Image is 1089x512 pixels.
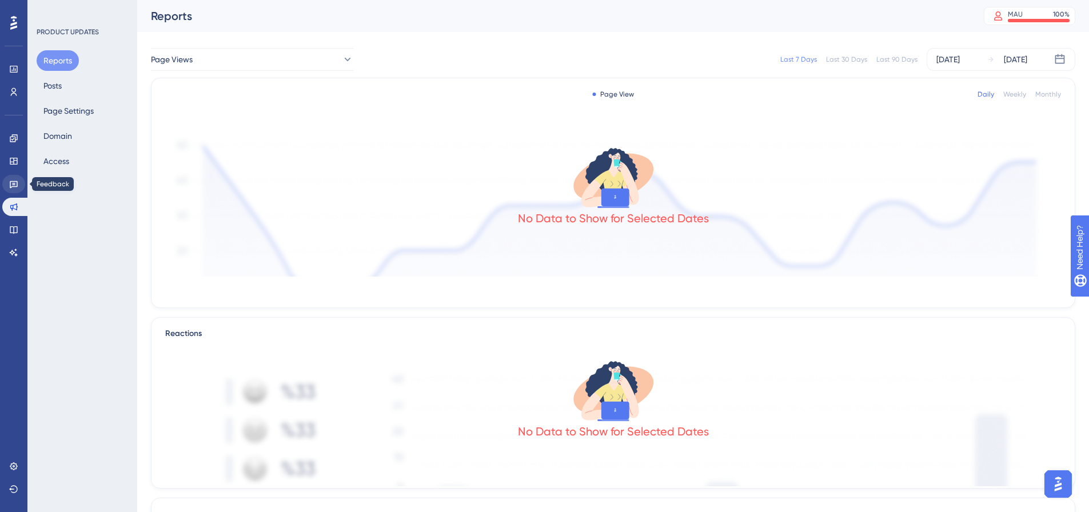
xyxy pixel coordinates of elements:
[37,50,79,71] button: Reports
[37,75,69,96] button: Posts
[826,55,867,64] div: Last 30 Days
[1004,53,1027,66] div: [DATE]
[1003,90,1026,99] div: Weekly
[37,126,79,146] button: Domain
[37,151,76,171] button: Access
[27,3,71,17] span: Need Help?
[151,48,353,71] button: Page Views
[1041,467,1075,501] iframe: UserGuiding AI Assistant Launcher
[518,423,709,439] div: No Data to Show for Selected Dates
[151,53,193,66] span: Page Views
[151,8,955,24] div: Reports
[1035,90,1061,99] div: Monthly
[592,90,634,99] div: Page View
[37,27,99,37] div: PRODUCT UPDATES
[876,55,918,64] div: Last 90 Days
[518,210,709,226] div: No Data to Show for Selected Dates
[780,55,817,64] div: Last 7 Days
[978,90,994,99] div: Daily
[1008,10,1023,19] div: MAU
[936,53,960,66] div: [DATE]
[165,327,1061,341] div: Reactions
[37,101,101,121] button: Page Settings
[1053,10,1070,19] div: 100 %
